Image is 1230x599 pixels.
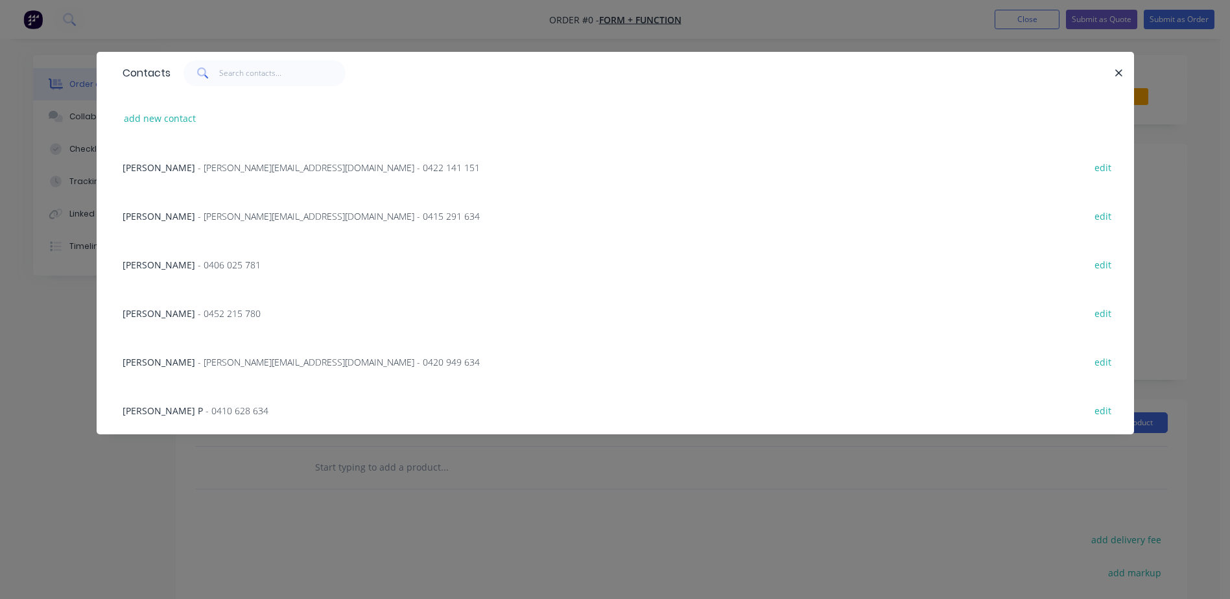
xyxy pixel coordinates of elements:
span: [PERSON_NAME] [123,259,195,271]
span: - 0410 628 634 [206,405,268,417]
span: [PERSON_NAME] [123,356,195,368]
div: Contacts [116,53,171,94]
button: edit [1088,401,1118,419]
span: - [PERSON_NAME][EMAIL_ADDRESS][DOMAIN_NAME] - 0420 949 634 [198,356,480,368]
button: edit [1088,304,1118,322]
button: edit [1088,158,1118,176]
span: [PERSON_NAME] [123,210,195,222]
span: [PERSON_NAME] [123,161,195,174]
span: - [PERSON_NAME][EMAIL_ADDRESS][DOMAIN_NAME] - 0415 291 634 [198,210,480,222]
span: - [PERSON_NAME][EMAIL_ADDRESS][DOMAIN_NAME] - 0422 141 151 [198,161,480,174]
button: edit [1088,353,1118,370]
button: edit [1088,255,1118,273]
span: [PERSON_NAME] [123,307,195,320]
button: add new contact [117,110,203,127]
input: Search contacts... [219,60,346,86]
span: - 0452 215 780 [198,307,261,320]
span: - 0406 025 781 [198,259,261,271]
span: [PERSON_NAME] P [123,405,203,417]
button: edit [1088,207,1118,224]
